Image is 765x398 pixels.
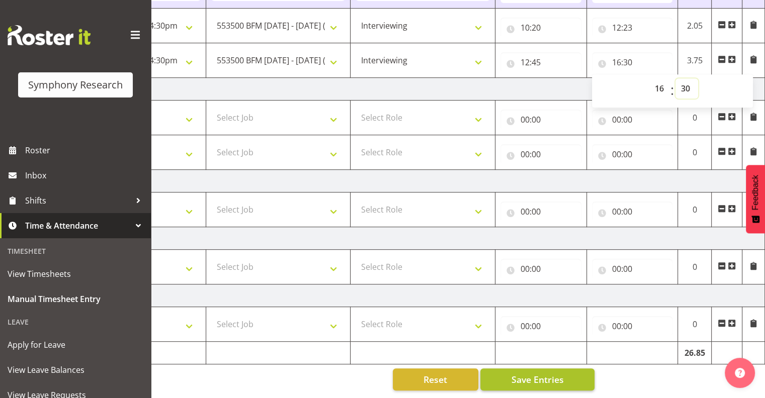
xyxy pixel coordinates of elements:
[678,192,712,227] td: 0
[500,52,581,72] input: Click to select...
[592,18,673,38] input: Click to select...
[500,18,581,38] input: Click to select...
[735,368,745,378] img: help-xxl-2.png
[480,368,594,390] button: Save Entries
[746,165,765,233] button: Feedback - Show survey
[751,175,760,210] span: Feedback
[500,316,581,336] input: Click to select...
[678,9,712,43] td: 2.05
[678,307,712,342] td: 0
[28,77,123,92] div: Symphony Research
[61,78,765,101] td: [DATE]
[500,259,581,279] input: Click to select...
[8,25,91,45] img: Rosterit website logo
[61,227,765,250] td: [DATE]
[678,101,712,135] td: 0
[8,291,143,307] span: Manual Timesheet Entry
[500,110,581,130] input: Click to select...
[592,144,673,164] input: Click to select...
[61,170,765,192] td: [DATE]
[500,202,581,222] input: Click to select...
[423,373,447,386] span: Reset
[511,373,563,386] span: Save Entries
[25,168,146,183] span: Inbox
[3,332,148,357] a: Apply for Leave
[393,368,478,390] button: Reset
[592,110,673,130] input: Click to select...
[678,342,712,364] td: 26.85
[25,218,131,233] span: Time & Attendance
[61,284,765,307] td: [DATE]
[8,362,143,377] span: View Leave Balances
[500,144,581,164] input: Click to select...
[25,143,146,158] span: Roster
[8,337,143,352] span: Apply for Leave
[678,43,712,78] td: 3.75
[678,250,712,284] td: 0
[3,241,148,261] div: Timesheet
[592,316,673,336] input: Click to select...
[678,135,712,170] td: 0
[3,357,148,382] a: View Leave Balances
[3,312,148,332] div: Leave
[3,286,148,312] a: Manual Timesheet Entry
[592,259,673,279] input: Click to select...
[25,193,131,208] span: Shifts
[3,261,148,286] a: View Timesheets
[670,78,674,104] span: :
[592,52,673,72] input: Click to select...
[592,202,673,222] input: Click to select...
[8,266,143,281] span: View Timesheets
